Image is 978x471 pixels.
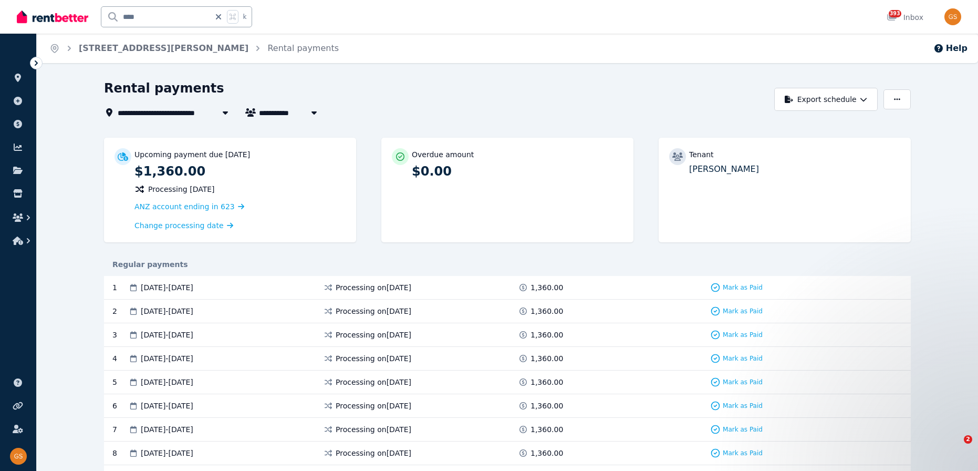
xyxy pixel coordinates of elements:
span: Processing on [DATE] [336,330,411,340]
span: Processing on [DATE] [336,448,411,458]
a: Rental payments [267,43,339,53]
span: Processing on [DATE] [336,377,411,387]
span: [DATE] - [DATE] [141,448,193,458]
img: Gabriel Sarajinsky [944,8,961,25]
span: Processing on [DATE] [336,424,411,435]
div: 6 [112,401,128,411]
span: 1,360.00 [530,330,563,340]
div: 3 [112,330,128,340]
p: Upcoming payment due [DATE] [134,149,250,160]
span: Mark as Paid [723,331,763,339]
span: k [243,13,246,21]
span: [DATE] - [DATE] [141,306,193,316]
div: 8 [112,448,128,458]
span: Mark as Paid [723,378,763,386]
span: Mark as Paid [723,449,763,457]
span: Processing [DATE] [148,184,215,194]
span: 1,360.00 [530,448,563,458]
span: [DATE] - [DATE] [141,424,193,435]
span: Mark as Paid [723,354,763,363]
div: Regular payments [104,259,911,270]
div: Inbox [887,12,923,23]
img: RentBetter [17,9,88,25]
span: [DATE] - [DATE] [141,377,193,387]
span: 393 [889,10,901,17]
p: Tenant [689,149,714,160]
p: $1,360.00 [134,163,346,180]
span: Processing on [DATE] [336,282,411,293]
a: [STREET_ADDRESS][PERSON_NAME] [79,43,248,53]
span: 1,360.00 [530,353,563,364]
span: 1,360.00 [530,282,563,293]
p: [PERSON_NAME] [689,163,900,176]
span: Mark as Paid [723,283,763,292]
button: Help [933,42,967,55]
span: [DATE] - [DATE] [141,330,193,340]
p: $0.00 [412,163,623,180]
span: Mark as Paid [723,402,763,410]
span: Processing on [DATE] [336,353,411,364]
span: ANZ account ending in 623 [134,202,235,211]
span: Change processing date [134,220,224,231]
div: 1 [112,282,128,293]
span: 1,360.00 [530,377,563,387]
span: Mark as Paid [723,425,763,434]
div: 2 [112,306,128,316]
span: 1,360.00 [530,306,563,316]
span: [DATE] - [DATE] [141,282,193,293]
span: Processing on [DATE] [336,401,411,411]
span: 2 [964,435,972,444]
span: Mark as Paid [723,307,763,315]
iframe: Intercom live chat [942,435,967,460]
img: Gabriel Sarajinsky [10,448,27,465]
p: Overdue amount [412,149,474,160]
button: Export schedule [774,88,878,111]
h1: Rental payments [104,80,224,97]
nav: Breadcrumb [37,34,351,63]
span: 1,360.00 [530,401,563,411]
span: [DATE] - [DATE] [141,401,193,411]
div: 4 [112,353,128,364]
a: Change processing date [134,220,233,231]
span: 1,360.00 [530,424,563,435]
span: Processing on [DATE] [336,306,411,316]
span: [DATE] - [DATE] [141,353,193,364]
div: 7 [112,424,128,435]
div: 5 [112,377,128,387]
